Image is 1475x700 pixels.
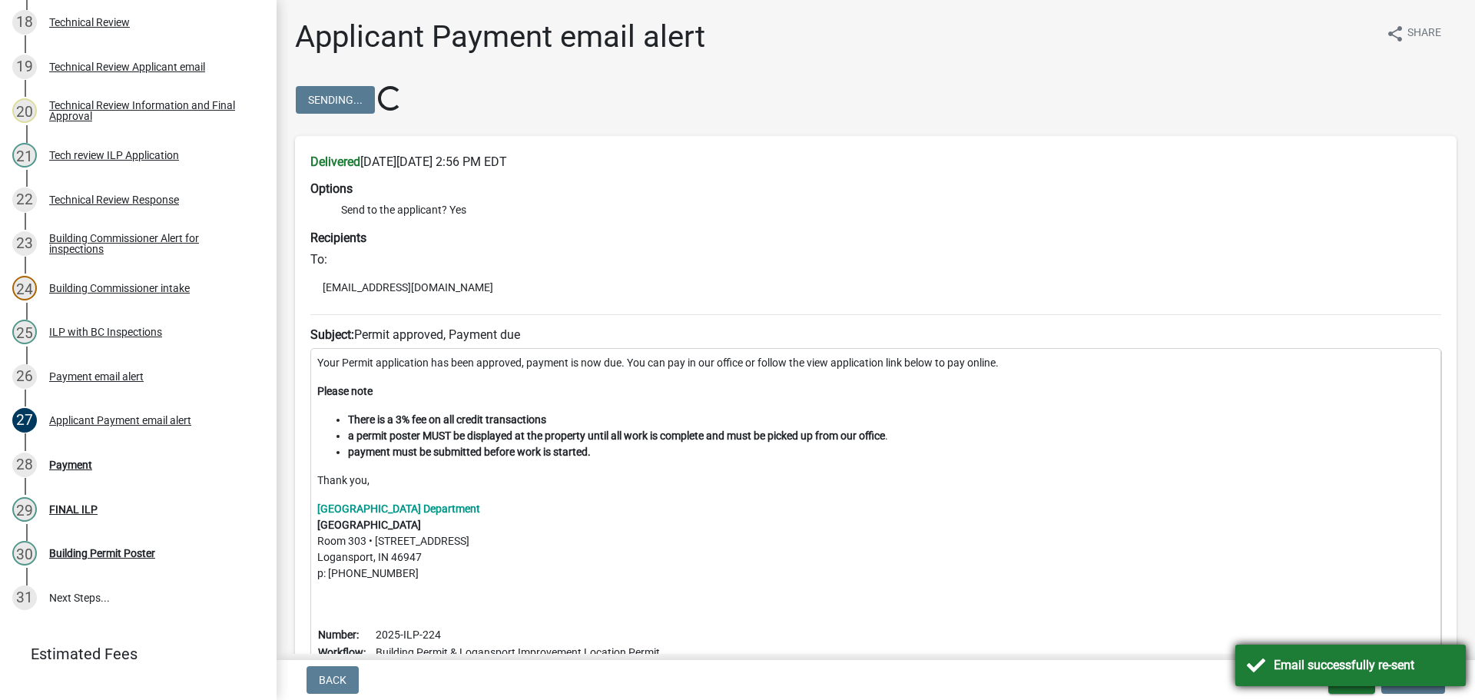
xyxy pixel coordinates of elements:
[12,453,37,477] div: 28
[319,674,346,686] span: Back
[49,504,98,515] div: FINAL ILP
[317,503,480,515] a: [GEOGRAPHIC_DATA] Department
[49,371,144,382] div: Payment email alert
[348,413,546,426] strong: There is a 3% fee on all credit transactions
[49,61,205,72] div: Technical Review Applicant email
[12,320,37,344] div: 25
[12,231,37,256] div: 23
[348,428,1434,444] li: .
[348,430,885,442] strong: a permit poster MUST be displayed at the property until all work is complete and must be picked u...
[295,18,705,55] h1: Applicant Payment email alert
[12,10,37,35] div: 18
[12,497,37,522] div: 29
[12,98,37,123] div: 20
[49,100,252,121] div: Technical Review Information and Final Approval
[310,327,354,342] strong: Subject:
[310,154,1441,169] h6: [DATE][DATE] 2:56 PM EDT
[375,644,661,662] td: Building Permit & Logansport Improvement Location Permit
[1374,18,1453,48] button: shareShare
[296,86,375,114] button: Sending...
[49,150,179,161] div: Tech review ILP Application
[12,187,37,212] div: 22
[317,519,421,531] strong: [GEOGRAPHIC_DATA]
[310,252,1441,267] h6: To:
[1274,656,1454,675] div: Email successfully re-sent
[12,364,37,389] div: 26
[12,55,37,79] div: 19
[317,385,373,397] strong: Please note
[12,541,37,566] div: 30
[12,408,37,433] div: 27
[12,143,37,168] div: 21
[49,415,191,426] div: Applicant Payment email alert
[1407,25,1441,43] span: Share
[12,639,252,669] a: Estimated Fees
[49,233,252,254] div: Building Commissioner Alert for inspections
[49,548,155,559] div: Building Permit Poster
[49,283,190,294] div: Building Commissioner intake
[318,629,359,641] b: Number:
[1386,25,1404,43] i: share
[49,459,92,470] div: Payment
[341,202,1441,218] li: Send to the applicant? Yes
[308,94,363,106] span: Sending...
[49,194,179,205] div: Technical Review Response
[375,626,661,644] td: 2025-ILP-224
[317,355,1434,371] p: Your Permit application has been approved, payment is now due. You can pay in our office or follo...
[307,666,359,694] button: Back
[12,586,37,610] div: 31
[348,446,591,458] strong: payment must be submitted before work is started.
[310,327,1441,342] h6: Permit approved, Payment due
[310,154,360,169] strong: Delivered
[317,501,1434,582] p: Room 303 • [STREET_ADDRESS] Logansport, IN 46947 p: [PHONE_NUMBER]
[310,276,1441,299] li: [EMAIL_ADDRESS][DOMAIN_NAME]
[49,17,130,28] div: Technical Review
[49,327,162,337] div: ILP with BC Inspections
[310,181,353,196] strong: Options
[310,231,366,245] strong: Recipients
[317,473,1434,489] p: Thank you,
[12,276,37,300] div: 24
[318,646,366,659] b: Workflow:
